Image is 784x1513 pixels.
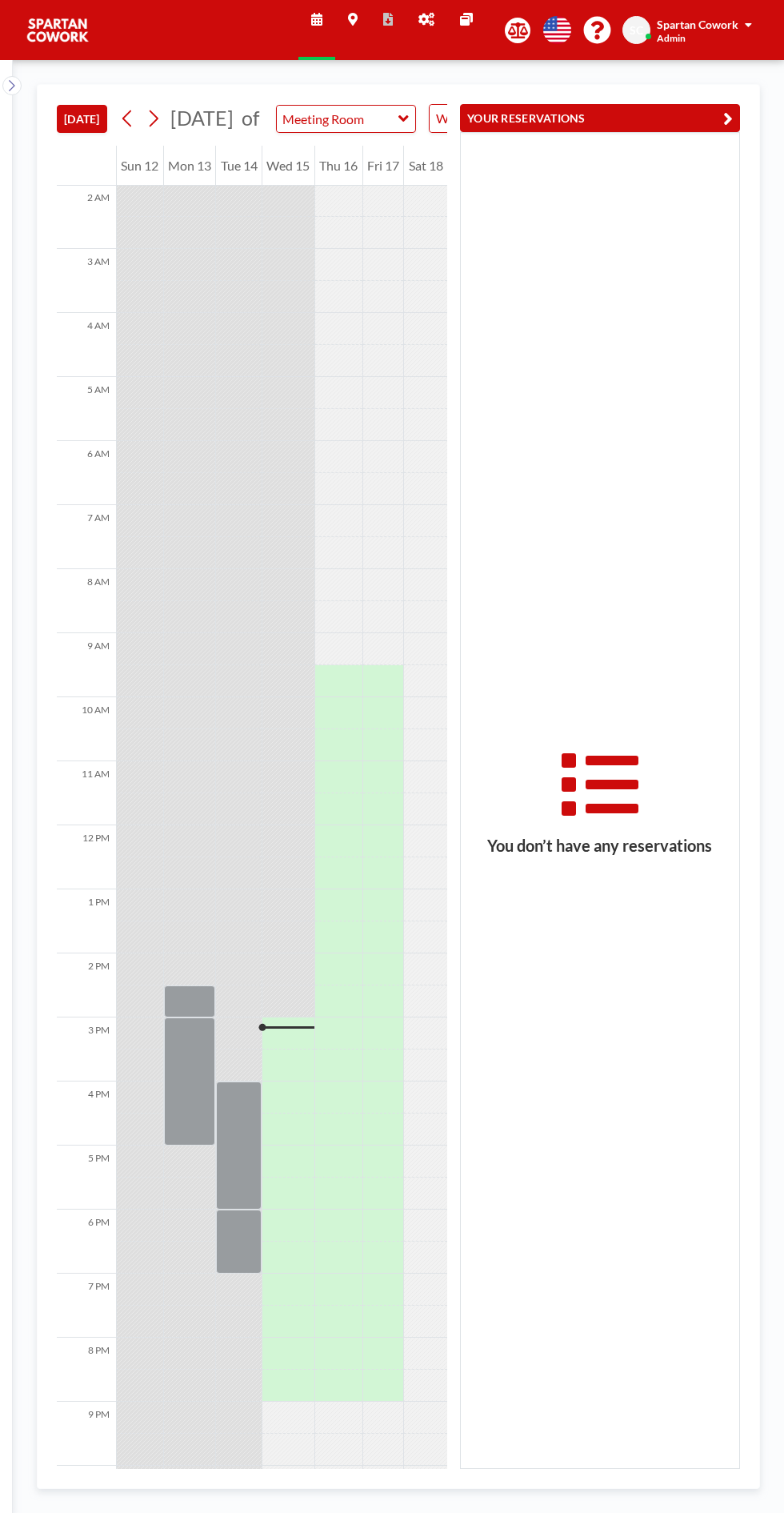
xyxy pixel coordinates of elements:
[262,146,314,186] div: Wed 15
[57,377,116,441] div: 5 AM
[630,23,643,38] span: SC
[57,1146,116,1210] div: 5 PM
[461,836,739,856] h3: You don’t have any reservations
[26,14,90,46] img: organization-logo
[657,18,738,31] span: Spartan Cowork
[57,1402,116,1466] div: 9 PM
[57,569,116,633] div: 8 AM
[433,108,523,129] span: WEEKLY VIEW
[57,825,116,889] div: 12 PM
[57,249,116,313] div: 3 AM
[57,313,116,377] div: 4 AM
[57,1210,116,1274] div: 6 PM
[57,761,116,825] div: 11 AM
[170,106,234,130] span: [DATE]
[460,104,740,132] button: YOUR RESERVATIONS
[57,441,116,505] div: 6 AM
[57,1017,116,1082] div: 3 PM
[315,146,362,186] div: Thu 16
[117,146,163,186] div: Sun 12
[57,1274,116,1338] div: 7 PM
[363,146,404,186] div: Fri 17
[57,185,116,249] div: 2 AM
[57,953,116,1017] div: 2 PM
[430,105,568,132] div: Search for option
[404,146,447,186] div: Sat 18
[57,633,116,697] div: 9 AM
[164,146,216,186] div: Mon 13
[216,146,262,186] div: Tue 14
[57,889,116,953] div: 1 PM
[57,1082,116,1146] div: 4 PM
[277,106,399,132] input: Meeting Room
[57,105,107,133] button: [DATE]
[57,505,116,569] div: 7 AM
[657,32,686,44] span: Admin
[57,1338,116,1402] div: 8 PM
[242,106,259,130] span: of
[57,697,116,761] div: 10 AM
